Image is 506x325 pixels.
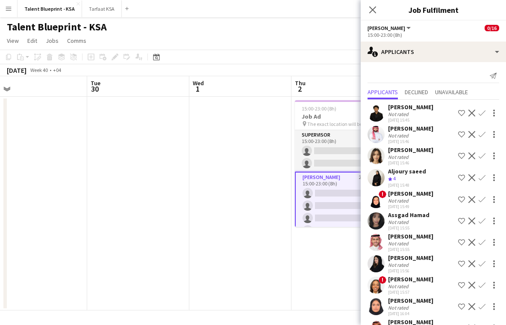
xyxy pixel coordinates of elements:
[7,21,107,33] h1: Talent Blueprint - KSA
[388,275,433,283] div: [PERSON_NAME]
[82,0,122,17] button: Tarfaat KSA
[388,297,433,304] div: [PERSON_NAME]
[393,175,396,182] span: 4
[368,89,398,95] span: Applicants
[388,304,410,311] div: Not rated
[388,111,410,117] div: Not rated
[307,121,369,127] span: The exact location will be shared later
[28,67,50,73] span: Week 40
[388,219,410,225] div: Not rated
[42,35,62,46] a: Jobs
[388,125,433,132] div: [PERSON_NAME]
[388,254,433,262] div: [PERSON_NAME]
[191,84,204,94] span: 1
[24,35,41,46] a: Edit
[388,283,410,289] div: Not rated
[388,117,433,123] div: [DATE] 15:45
[295,113,391,120] h3: Job Ad
[388,139,433,144] div: [DATE] 15:46
[91,79,100,87] span: Tue
[388,190,433,197] div: [PERSON_NAME]
[3,35,22,46] a: View
[64,35,90,46] a: Comms
[435,89,468,95] span: Unavailable
[485,25,499,31] span: 0/16
[388,197,410,204] div: Not rated
[388,146,433,154] div: [PERSON_NAME]
[388,289,433,295] div: [DATE] 15:57
[89,84,100,94] span: 30
[388,154,410,160] div: Not rated
[388,103,433,111] div: [PERSON_NAME]
[388,240,410,247] div: Not rated
[388,247,433,252] div: [DATE] 15:55
[53,67,61,73] div: +04
[295,100,391,227] app-job-card: 15:00-23:00 (8h)0/16Job Ad The exact location will be shared later2 RolesSupervisor11A0/215:00-23...
[388,225,430,231] div: [DATE] 15:55
[361,42,506,62] div: Applicants
[7,66,26,75] div: [DATE]
[388,204,433,209] div: [DATE] 15:49
[388,182,426,188] div: [DATE] 15:48
[193,79,204,87] span: Wed
[302,105,336,112] span: 15:00-23:00 (8h)
[46,37,59,45] span: Jobs
[388,132,410,139] div: Not rated
[388,211,430,219] div: Assgad Hamad
[388,160,433,166] div: [DATE] 15:46
[405,89,428,95] span: Declined
[295,79,306,87] span: Thu
[388,311,433,316] div: [DATE] 16:04
[388,262,410,268] div: Not rated
[295,130,391,172] app-card-role: Supervisor11A0/215:00-23:00 (8h)
[18,0,82,17] button: Talent Blueprint - KSA
[7,37,19,45] span: View
[388,268,433,274] div: [DATE] 15:56
[67,37,86,45] span: Comms
[379,276,386,284] span: !
[27,37,37,45] span: Edit
[388,167,426,175] div: Aljoury saeed
[379,191,386,198] span: !
[294,84,306,94] span: 2
[388,233,433,240] div: [PERSON_NAME]
[368,25,405,31] span: Usher
[368,32,499,38] div: 15:00-23:00 (8h)
[368,25,412,31] button: [PERSON_NAME]
[361,4,506,15] h3: Job Fulfilment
